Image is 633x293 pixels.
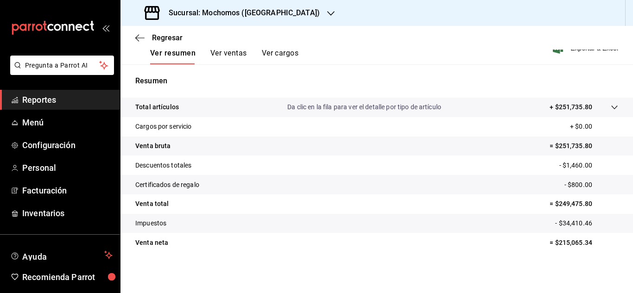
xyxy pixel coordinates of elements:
span: Personal [22,162,113,174]
a: Pregunta a Parrot AI [6,67,114,77]
button: Ver ventas [210,49,247,64]
p: + $0.00 [570,122,618,131]
p: = $249,475.80 [550,199,618,209]
span: Pregunta a Parrot AI [25,61,100,70]
p: + $251,735.80 [550,102,592,112]
span: Configuración [22,139,113,151]
p: = $215,065.34 [550,238,618,248]
p: Da clic en la fila para ver el detalle por tipo de artículo [287,102,441,112]
span: Facturación [22,184,113,197]
button: Pregunta a Parrot AI [10,56,114,75]
p: Venta bruta [135,141,171,151]
button: Regresar [135,33,183,42]
span: Reportes [22,94,113,106]
p: Total artículos [135,102,179,112]
span: Ayuda [22,249,101,261]
p: - $800.00 [564,180,618,190]
div: navigation tabs [150,49,298,64]
span: Inventarios [22,207,113,219]
span: Menú [22,116,113,129]
span: Regresar [152,33,183,42]
p: Certificados de regalo [135,180,199,190]
button: Ver resumen [150,49,196,64]
button: Ver cargos [262,49,299,64]
p: - $34,410.46 [555,218,618,228]
p: Impuestos [135,218,166,228]
p: Venta neta [135,238,168,248]
p: - $1,460.00 [559,161,618,170]
span: Recomienda Parrot [22,271,113,283]
p: Cargos por servicio [135,122,192,131]
h3: Sucursal: Mochomos ([GEOGRAPHIC_DATA]) [161,7,320,19]
button: open_drawer_menu [102,24,109,31]
p: = $251,735.80 [550,141,618,151]
p: Descuentos totales [135,161,191,170]
p: Resumen [135,75,618,87]
p: Venta total [135,199,169,209]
